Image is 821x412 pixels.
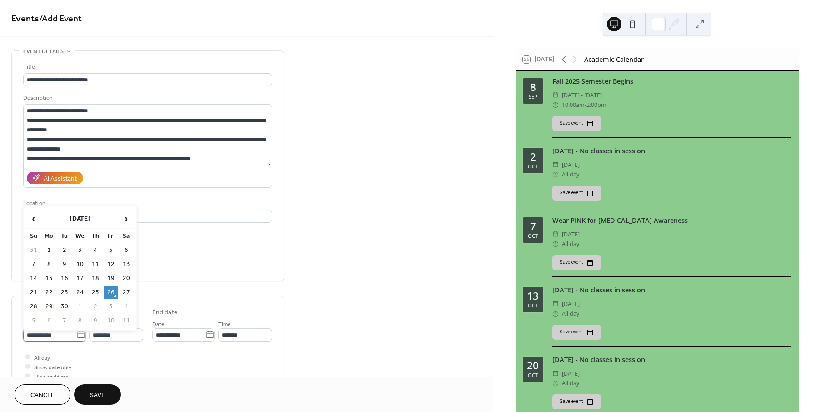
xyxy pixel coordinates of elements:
[552,255,601,270] button: Save event
[88,300,103,313] td: 2
[528,303,538,308] div: Oct
[42,286,56,299] td: 22
[562,299,580,309] span: [DATE]
[57,258,72,271] td: 9
[11,10,39,28] a: Events
[42,244,56,257] td: 1
[119,258,134,271] td: 13
[42,300,56,313] td: 29
[73,314,87,327] td: 8
[57,300,72,313] td: 30
[26,244,41,257] td: 31
[42,230,56,243] th: Mo
[552,146,791,156] div: [DATE] - No classes in session.
[23,93,270,103] div: Description
[562,170,579,179] span: All day
[104,314,118,327] td: 10
[57,230,72,243] th: Tu
[552,216,791,226] div: Wear PINK for [MEDICAL_DATA] Awareness
[552,394,601,409] button: Save event
[119,314,134,327] td: 11
[44,174,77,183] div: AI Assistant
[552,100,559,110] div: ​
[552,378,559,388] div: ​
[530,152,536,162] div: 2
[26,300,41,313] td: 28
[30,391,55,400] span: Cancel
[119,300,134,313] td: 4
[152,308,178,317] div: End date
[552,230,559,239] div: ​
[562,230,580,239] span: [DATE]
[119,244,134,257] td: 6
[88,286,103,299] td: 25
[119,230,134,243] th: Sa
[34,372,69,382] span: Hide end time
[218,319,231,329] span: Time
[552,369,559,378] div: ​
[26,272,41,285] td: 14
[552,285,791,295] div: [DATE] - No classes in session.
[26,230,41,243] th: Su
[42,209,118,229] th: [DATE]
[34,362,71,372] span: Show date only
[73,230,87,243] th: We
[27,172,83,184] button: AI Assistant
[552,170,559,179] div: ​
[88,314,103,327] td: 9
[42,314,56,327] td: 6
[88,258,103,271] td: 11
[119,286,134,299] td: 27
[562,160,580,170] span: [DATE]
[562,90,602,100] span: [DATE] - [DATE]
[42,258,56,271] td: 8
[552,239,559,249] div: ​
[586,100,606,110] span: 2:00pm
[26,258,41,271] td: 7
[104,300,118,313] td: 3
[552,186,601,200] button: Save event
[73,258,87,271] td: 10
[57,272,72,285] td: 16
[73,300,87,313] td: 1
[104,286,118,299] td: 26
[119,272,134,285] td: 20
[88,272,103,285] td: 18
[529,94,537,99] div: Sep
[552,325,601,339] button: Save event
[552,309,559,318] div: ​
[90,391,105,400] span: Save
[57,244,72,257] td: 2
[562,100,585,110] span: 10:00am
[552,90,559,100] div: ​
[585,100,586,110] span: -
[88,244,103,257] td: 4
[27,210,40,228] span: ‹
[23,62,270,72] div: Title
[552,76,791,86] div: Fall 2025 Semester Begins
[152,319,165,329] span: Date
[73,244,87,257] td: 3
[528,233,538,238] div: Oct
[88,230,103,243] th: Th
[562,239,579,249] span: All day
[34,353,50,362] span: All day
[15,384,70,405] a: Cancel
[552,299,559,309] div: ​
[562,369,580,378] span: [DATE]
[528,372,538,377] div: Oct
[552,160,559,170] div: ​
[552,355,791,365] div: [DATE] - No classes in session.
[527,361,539,371] div: 20
[74,384,121,405] button: Save
[120,210,133,228] span: ›
[527,291,539,301] div: 13
[562,309,579,318] span: All day
[57,286,72,299] td: 23
[104,230,118,243] th: Fr
[23,47,64,56] span: Event details
[552,116,601,131] button: Save event
[104,272,118,285] td: 19
[23,199,270,208] div: Location
[42,272,56,285] td: 15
